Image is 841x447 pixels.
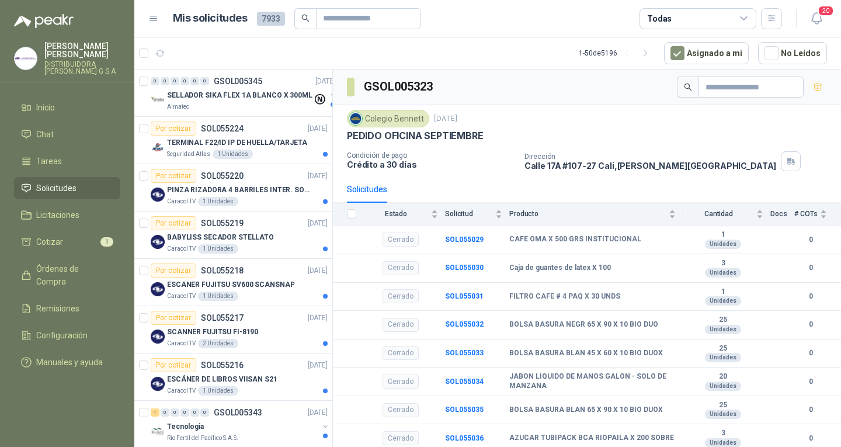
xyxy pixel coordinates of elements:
b: 0 [794,433,827,444]
div: Cerrado [383,375,419,389]
div: 0 [200,408,209,417]
span: Solicitudes [36,182,77,195]
span: 1 [100,237,113,247]
a: Licitaciones [14,204,120,226]
th: Estado [363,203,445,226]
div: 2 Unidades [198,339,238,348]
span: search [301,14,310,22]
img: Logo peakr [14,14,74,28]
span: Inicio [36,101,55,114]
button: 20 [806,8,827,29]
div: Por cotizar [151,311,196,325]
p: [DATE] [308,407,328,418]
span: search [684,83,692,91]
p: [PERSON_NAME] [PERSON_NAME] [44,42,120,58]
th: Docs [770,203,794,226]
div: Unidades [705,325,741,334]
a: SOL055034 [445,377,484,386]
span: 20 [818,5,834,16]
a: SOL055029 [445,235,484,244]
b: SOL055033 [445,349,484,357]
b: 0 [794,404,827,415]
div: 0 [161,408,169,417]
a: Por cotizarSOL055219[DATE] Company LogoBABYLISS SECADOR STELLATOCaracol TV1 Unidades [134,212,332,259]
b: 25 [683,316,763,325]
div: Cerrado [383,289,419,303]
img: Company Logo [151,140,165,154]
div: Cerrado [383,261,419,275]
p: SOL055218 [201,266,244,275]
a: Solicitudes [14,177,120,199]
img: Company Logo [151,93,165,107]
p: Caracol TV [167,386,196,396]
img: Company Logo [151,424,165,438]
div: 1 Unidades [198,244,238,254]
b: 25 [683,344,763,354]
span: Producto [509,210,666,218]
img: Company Logo [15,47,37,70]
h1: Mis solicitudes [173,10,248,27]
p: DISTRIBUIDORA [PERSON_NAME] G S.A [44,61,120,75]
span: # COTs [794,210,818,218]
p: PEDIDO OFICINA SEPTIEMBRE [347,130,484,142]
a: SOL055036 [445,434,484,442]
p: Caracol TV [167,244,196,254]
span: Tareas [36,155,62,168]
img: Company Logo [349,112,362,125]
div: Por cotizar [151,216,196,230]
p: SELLADOR SIKA FLEX 1A BLANCO X 300ML [167,90,312,101]
a: 1 0 0 0 0 0 GSOL005343[DATE] Company LogoTecnologiaRio Fertil del Pacífico S.A.S. [151,406,330,443]
span: Solicitud [445,210,493,218]
p: GSOL005345 [214,77,262,85]
p: [DATE] [308,313,328,324]
p: BABYLISS SECADOR STELLATO [167,232,274,243]
img: Company Logo [151,377,165,391]
p: GSOL005343 [214,408,262,417]
a: Cotizar1 [14,231,120,253]
p: SOL055217 [201,314,244,322]
b: 0 [794,348,827,359]
a: SOL055030 [445,264,484,272]
div: 1 Unidades [213,150,253,159]
a: Tareas [14,150,120,172]
b: 3 [683,429,763,438]
p: [DATE] [308,218,328,229]
p: SOL055224 [201,124,244,133]
b: 3 [683,259,763,268]
a: Configuración [14,324,120,346]
span: Chat [36,128,54,141]
div: Todas [647,12,672,25]
p: [DATE] [434,113,457,124]
p: Seguridad Atlas [167,150,210,159]
div: Por cotizar [151,264,196,278]
span: Licitaciones [36,209,79,221]
b: AZUCAR TUBIPACK BCA RIOPAILA X 200 SOBRE [509,434,674,443]
p: [DATE] [308,265,328,276]
div: 0 [200,77,209,85]
b: SOL055035 [445,406,484,414]
span: 7933 [257,12,285,26]
p: TERMINAL F22/ID IP DE HUELLA/TARJETA [167,137,307,148]
a: SOL055032 [445,320,484,328]
span: Cantidad [683,210,754,218]
b: CAFE OMA X 500 GRS INSTITUCIONAL [509,235,641,244]
span: Remisiones [36,302,79,315]
p: SOL055220 [201,172,244,180]
p: [DATE] [315,76,335,87]
p: Condición de pago [347,151,515,160]
a: Manuales y ayuda [14,351,120,373]
p: Tecnologia [167,421,204,432]
a: SOL055031 [445,292,484,300]
span: Estado [363,210,429,218]
div: 0 [180,77,189,85]
p: [DATE] [308,360,328,371]
a: Inicio [14,96,120,119]
div: Unidades [705,410,741,419]
div: Solicitudes [347,183,387,196]
b: BOLSA BASURA BLAN 45 X 60 X 10 BIO DUOX [509,349,663,358]
th: Solicitud [445,203,509,226]
button: Asignado a mi [664,42,749,64]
